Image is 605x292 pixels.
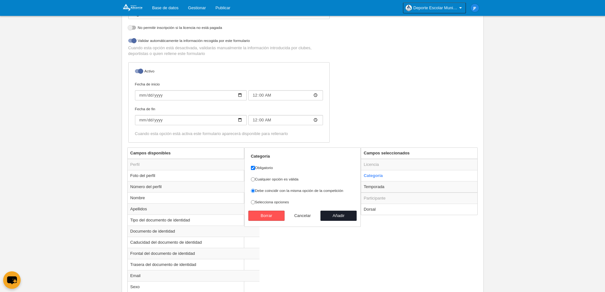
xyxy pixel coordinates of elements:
[135,68,323,76] label: Activo
[128,38,330,45] label: Validar automáticamente la información recogida por este formulario
[128,148,259,159] th: Campos disponibles
[320,211,357,221] button: Añadir
[251,165,354,171] label: Obligatorio
[128,45,330,57] p: Cuando esta opción está desactivada, validarás manualmente la información introducida por clubes,...
[135,81,323,100] label: Fecha de inicio
[406,5,412,11] img: OawjjgO45JmU.30x30.jpg
[361,170,477,181] td: Categoría
[128,226,259,237] td: Documento de identidad
[122,4,142,11] img: Deporte Escolar Municipal de Alicante
[3,271,21,289] button: chat-button
[128,259,259,270] td: Trasera del documento de identidad
[361,159,477,170] td: Licencia
[251,154,270,159] strong: Categoría
[361,193,477,204] td: Participante
[361,181,477,193] td: Temporada
[361,204,477,215] td: Dorsal
[251,200,255,204] input: Selecciona opciones
[251,188,354,194] label: Debe coincidir con la misma opción de la competición
[128,25,330,32] label: No permitir inscripción si la licencia no está pagada
[128,270,259,281] td: Email
[135,90,247,100] input: Fecha de inicio
[251,199,354,205] label: Selecciona opciones
[403,3,466,13] a: Deporte Escolar Municipal de [GEOGRAPHIC_DATA]
[361,148,477,159] th: Campos seleccionados
[128,248,259,259] td: Frontal del documento de identidad
[128,192,259,203] td: Nombre
[132,12,147,17] span: Jugador
[135,115,247,125] input: Fecha de fin
[128,203,259,214] td: Apellidos
[413,5,458,11] span: Deporte Escolar Municipal de [GEOGRAPHIC_DATA]
[135,131,323,137] div: Cuando esta opción está activa este formulario aparecerá disponible para rellenarlo
[285,211,321,221] button: Cancelar
[128,237,259,248] td: Caducidad del documento de identidad
[128,159,259,170] td: Perfil
[248,115,323,125] input: Fecha de fin
[251,166,255,170] input: Obligatorio
[251,189,255,193] input: Debe coincidir con la misma opción de la competición
[135,106,323,125] label: Fecha de fin
[251,176,354,182] label: Cualquier opción es válida
[248,90,323,100] input: Fecha de inicio
[128,214,259,226] td: Tipo del documento de identidad
[128,181,259,192] td: Número del perfil
[471,4,479,12] img: c2l6ZT0zMHgzMCZmcz05JnRleHQ9SlAmYmc9MWU4OGU1.png
[128,170,259,181] td: Foto del perfil
[251,177,255,181] input: Cualquier opción es válida
[248,211,285,221] button: Borrar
